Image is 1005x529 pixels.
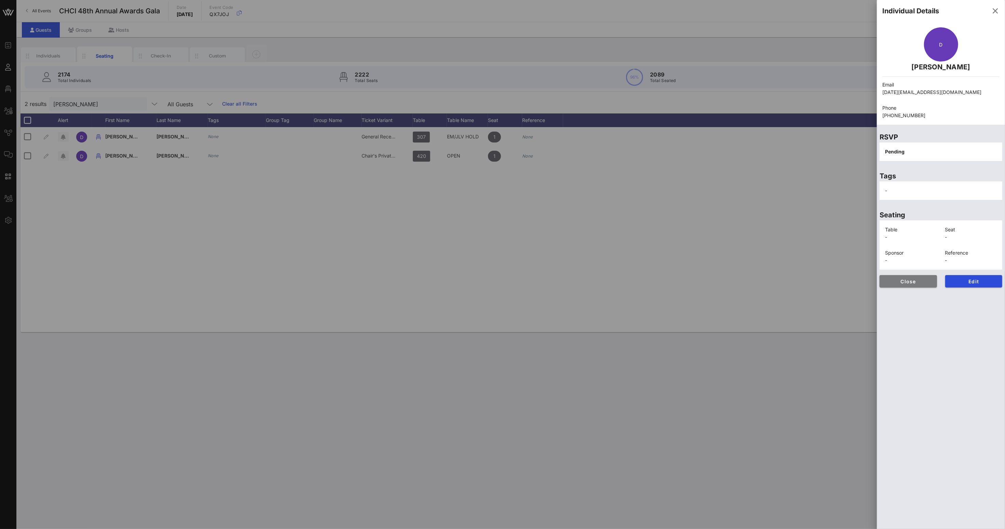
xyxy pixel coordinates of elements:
button: Close [880,275,937,287]
p: [PHONE_NUMBER] [882,112,1000,119]
span: Pending [885,149,905,154]
div: Individual Details [882,6,939,16]
p: - [945,257,997,264]
p: - [885,257,937,264]
p: Seat [945,226,997,233]
span: Edit [951,279,997,284]
span: D [939,42,942,48]
p: Email [882,81,1000,89]
p: Table [885,226,937,233]
button: Edit [945,275,1003,287]
span: Close [885,279,932,284]
p: [DATE][EMAIL_ADDRESS][DOMAIN_NAME] [882,89,1000,96]
p: Seating [880,209,1002,220]
p: RSVP [880,132,1002,143]
p: Tags [880,171,1002,181]
p: [PERSON_NAME] [882,62,1000,72]
p: Phone [882,104,1000,112]
p: - [945,233,997,241]
p: Reference [945,249,997,257]
p: Sponsor [885,249,937,257]
p: - [885,233,937,241]
span: - [885,188,887,193]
